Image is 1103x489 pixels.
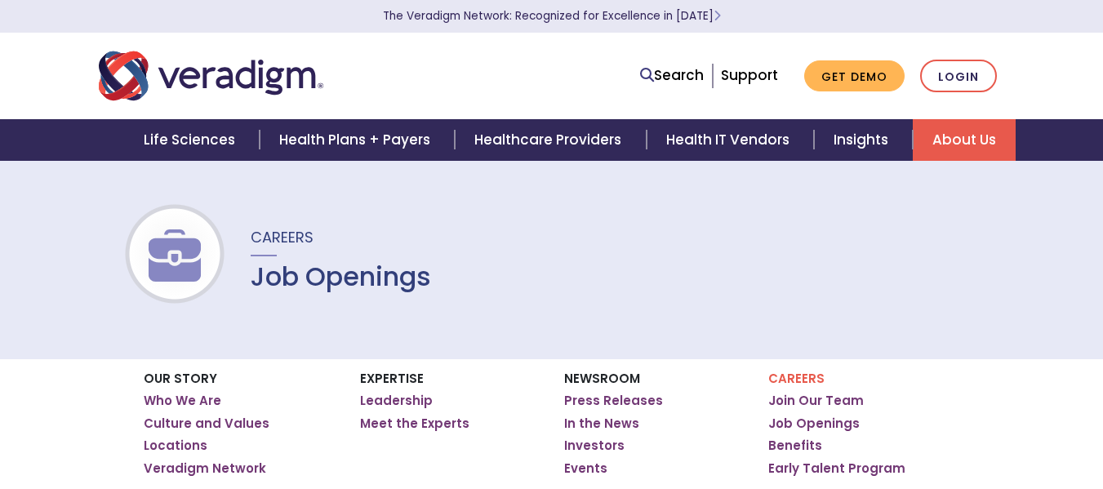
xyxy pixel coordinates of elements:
[144,393,221,409] a: Who We Are
[768,438,822,454] a: Benefits
[144,438,207,454] a: Locations
[768,393,864,409] a: Join Our Team
[564,438,625,454] a: Investors
[913,119,1016,161] a: About Us
[564,393,663,409] a: Press Releases
[721,65,778,85] a: Support
[260,119,455,161] a: Health Plans + Payers
[144,416,269,432] a: Culture and Values
[714,8,721,24] span: Learn More
[383,8,721,24] a: The Veradigm Network: Recognized for Excellence in [DATE]Learn More
[99,49,323,103] img: Veradigm logo
[920,60,997,93] a: Login
[360,393,433,409] a: Leadership
[360,416,469,432] a: Meet the Experts
[251,261,431,292] h1: Job Openings
[814,119,913,161] a: Insights
[564,460,607,477] a: Events
[455,119,646,161] a: Healthcare Providers
[768,416,860,432] a: Job Openings
[647,119,814,161] a: Health IT Vendors
[144,460,266,477] a: Veradigm Network
[640,64,704,87] a: Search
[124,119,260,161] a: Life Sciences
[564,416,639,432] a: In the News
[768,460,905,477] a: Early Talent Program
[251,227,314,247] span: Careers
[804,60,905,92] a: Get Demo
